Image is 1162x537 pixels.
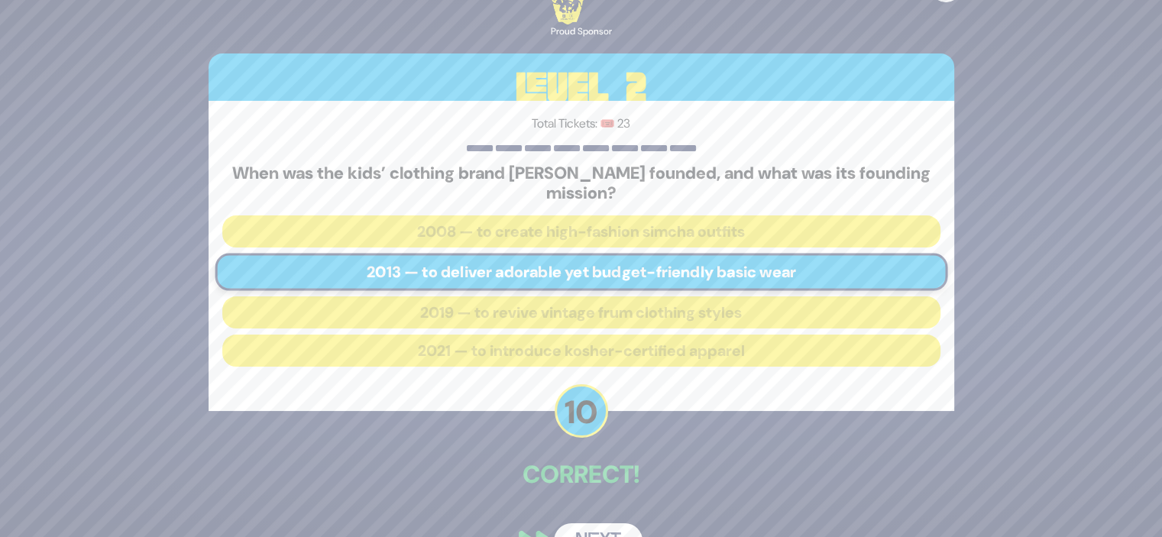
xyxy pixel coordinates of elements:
[209,53,954,122] h3: Level 2
[551,24,612,38] div: Proud Sponsor
[215,254,947,291] button: 2013 — to deliver adorable yet budget-friendly basic wear
[222,163,940,204] h5: When was the kids’ clothing brand [PERSON_NAME] founded, and what was its founding mission?
[222,215,940,247] button: 2008 — to create high-fashion simcha outfits
[209,456,954,493] p: Correct!
[222,296,940,328] button: 2019 — to revive vintage frum clothing styles
[555,384,608,438] p: 10
[222,335,940,367] button: 2021 — to introduce kosher-certified apparel
[222,115,940,133] p: Total Tickets: 🎟️ 23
